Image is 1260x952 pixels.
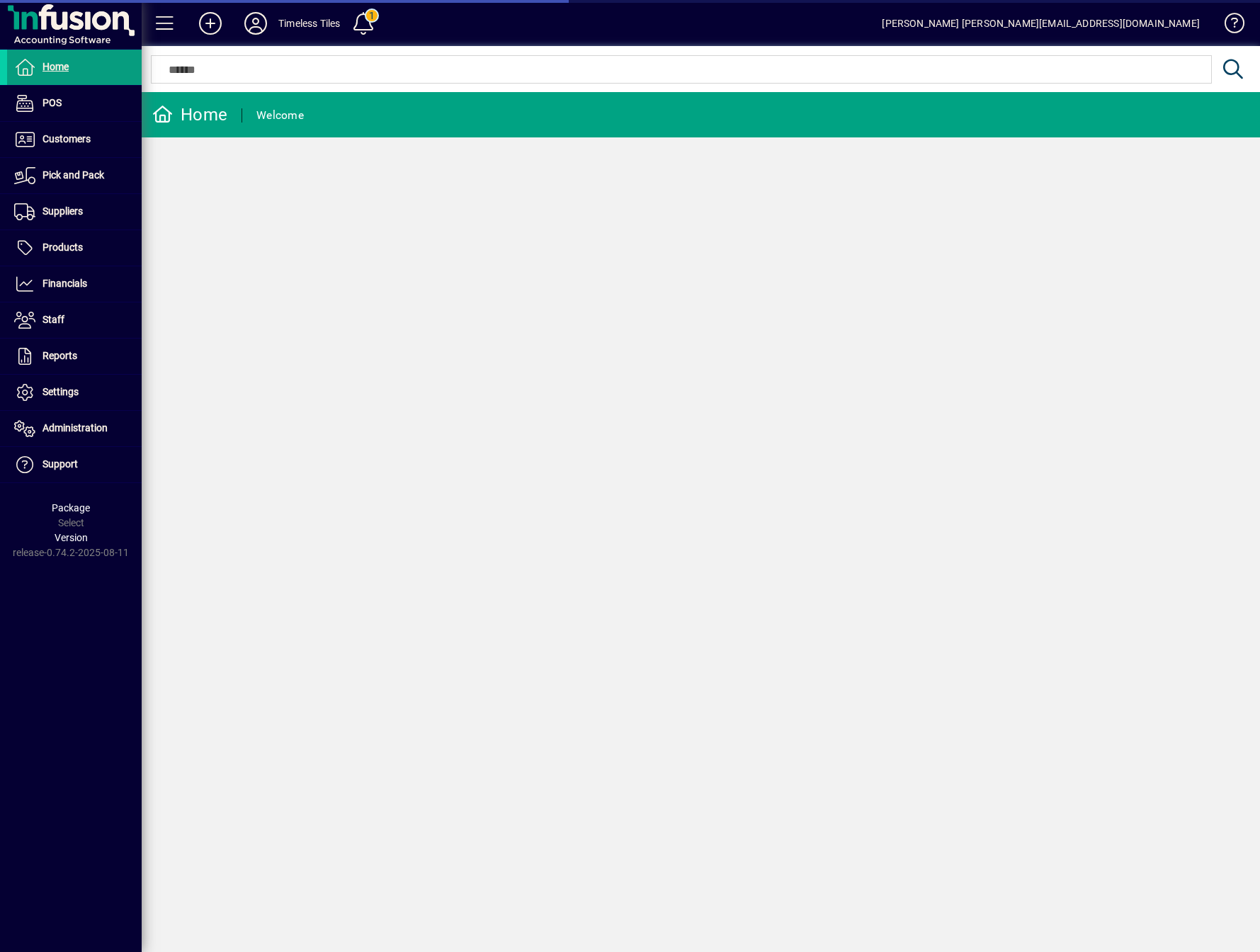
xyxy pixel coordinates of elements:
[7,158,142,193] a: Pick and Pack
[7,411,142,446] a: Administration
[42,314,64,325] span: Staff
[188,11,233,36] button: Add
[7,447,142,482] a: Support
[42,386,79,397] span: Settings
[7,339,142,374] a: Reports
[233,11,278,36] button: Profile
[55,532,88,543] span: Version
[42,97,62,108] span: POS
[42,422,108,433] span: Administration
[7,266,142,302] a: Financials
[52,502,90,514] span: Package
[278,12,340,35] div: Timeless Tiles
[882,12,1200,35] div: [PERSON_NAME] [PERSON_NAME][EMAIL_ADDRESS][DOMAIN_NAME]
[7,122,142,157] a: Customers
[7,194,142,229] a: Suppliers
[42,169,104,181] span: Pick and Pack
[42,458,78,470] span: Support
[42,278,87,289] span: Financials
[7,302,142,338] a: Staff
[42,61,69,72] span: Home
[42,350,77,361] span: Reports
[7,86,142,121] a: POS
[1214,3,1242,49] a: Knowledge Base
[42,205,83,217] span: Suppliers
[42,133,91,144] span: Customers
[152,103,227,126] div: Home
[7,375,142,410] a: Settings
[7,230,142,266] a: Products
[256,104,304,127] div: Welcome
[42,242,83,253] span: Products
